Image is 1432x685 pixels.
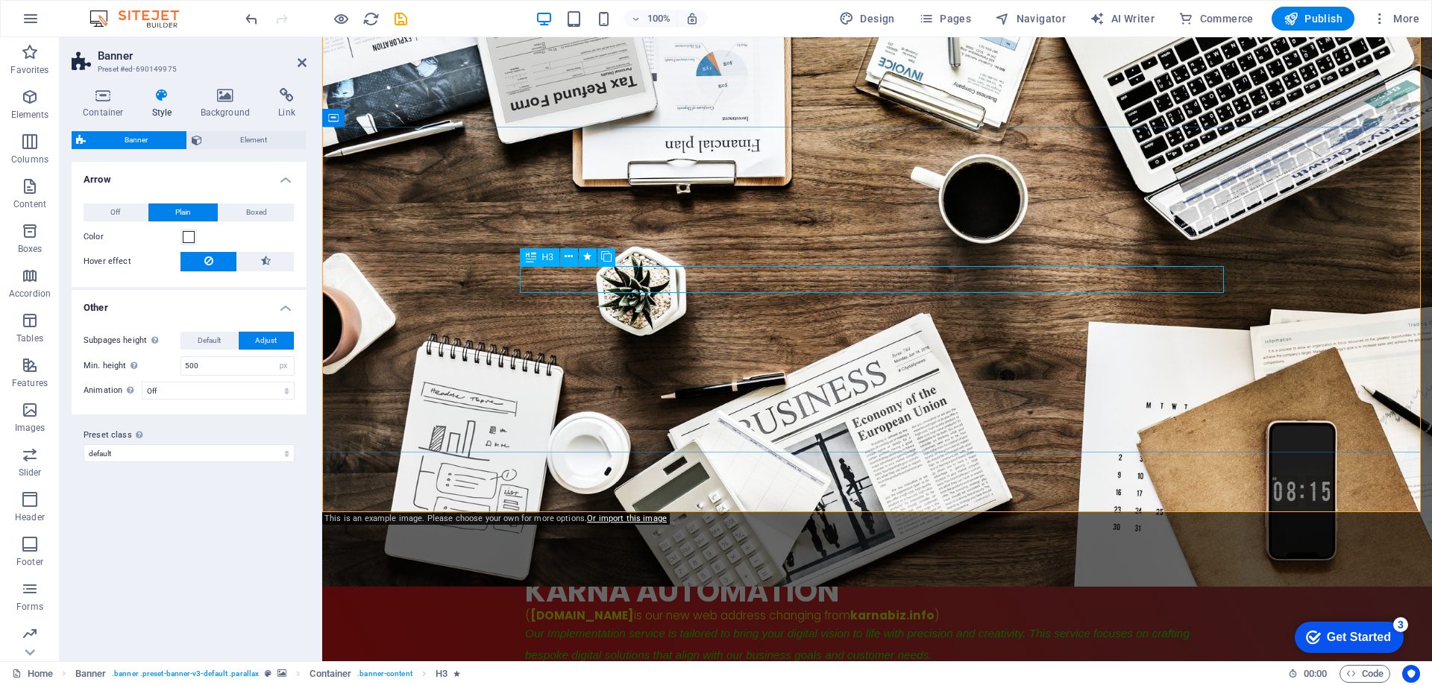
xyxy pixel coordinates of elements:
[110,3,125,18] div: 3
[1340,665,1390,683] button: Code
[10,64,48,76] p: Favorites
[833,7,901,31] div: Design (Ctrl+Alt+Y)
[362,10,380,28] i: Reload page
[72,131,186,149] button: Banner
[1314,668,1316,679] span: :
[1284,11,1342,26] span: Publish
[15,511,45,523] p: Header
[242,10,260,28] button: undo
[207,131,302,149] span: Element
[1346,665,1384,683] span: Code
[1372,11,1419,26] span: More
[362,10,380,28] button: reload
[239,332,295,350] button: Adjust
[72,162,307,189] h4: Arrow
[913,7,977,31] button: Pages
[624,10,677,28] button: 100%
[1178,11,1254,26] span: Commerce
[16,332,43,344] p: Tables
[84,228,180,246] label: Color
[1304,665,1327,683] span: 00 00
[1366,7,1425,31] button: More
[175,203,191,221] span: Plain
[12,665,53,683] a: Click to cancel selection. Double-click to open Pages
[1090,11,1155,26] span: AI Writer
[839,11,895,26] span: Design
[72,88,141,119] h4: Container
[321,513,670,525] div: This is an example image. Please choose your own for more options.
[98,63,277,76] h3: Preset #ed-690149975
[267,88,307,119] h4: Link
[75,665,107,683] span: Click to select. Double-click to edit
[1402,665,1420,683] button: Usercentrics
[833,7,901,31] button: Design
[392,10,409,28] button: save
[243,10,260,28] i: Undo: Subpages height (default -> set_height) (Ctrl+Z)
[11,154,48,165] p: Columns
[19,467,42,479] p: Slider
[1272,7,1354,31] button: Publish
[1288,665,1328,683] h6: Session time
[542,253,553,262] span: H3
[84,203,148,221] button: Off
[9,288,51,300] p: Accordion
[13,198,46,210] p: Content
[72,290,307,317] h4: Other
[141,88,189,119] h4: Style
[18,243,43,255] p: Boxes
[246,203,267,221] span: Boxed
[112,665,259,683] span: . banner .preset-banner-v3-default .parallax
[148,203,219,221] button: Plain
[392,10,409,28] i: Save (Ctrl+S)
[12,377,48,389] p: Features
[187,131,307,149] button: Element
[219,203,294,221] button: Boxed
[587,514,667,523] a: Or import this image
[16,601,43,613] p: Forms
[995,11,1066,26] span: Navigator
[84,426,295,444] label: Preset class
[11,109,49,121] p: Elements
[84,382,142,400] label: Animation
[198,332,221,350] span: Default
[685,12,699,25] i: On resize automatically adjust zoom level to fit chosen device.
[189,88,268,119] h4: Background
[16,556,43,568] p: Footer
[75,665,461,683] nav: breadcrumb
[84,253,180,271] label: Hover effect
[12,7,121,39] div: Get Started 3 items remaining, 40% complete
[1084,7,1161,31] button: AI Writer
[436,665,447,683] span: Click to select. Double-click to edit
[84,332,180,350] label: Subpages height
[84,362,180,370] label: Min. height
[255,332,277,350] span: Adjust
[310,665,351,683] span: Click to select. Double-click to edit
[98,49,307,63] h2: Banner
[357,665,412,683] span: . banner-content
[453,669,460,678] i: Element contains an animation
[110,203,120,221] span: Off
[90,131,182,149] span: Banner
[265,669,271,678] i: This element is a customizable preset
[1172,7,1260,31] button: Commerce
[989,7,1072,31] button: Navigator
[44,16,108,30] div: Get Started
[86,10,198,28] img: Editor Logo
[919,11,971,26] span: Pages
[15,422,45,434] p: Images
[277,669,286,678] i: This element contains a background
[647,10,671,28] h6: 100%
[180,332,238,350] button: Default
